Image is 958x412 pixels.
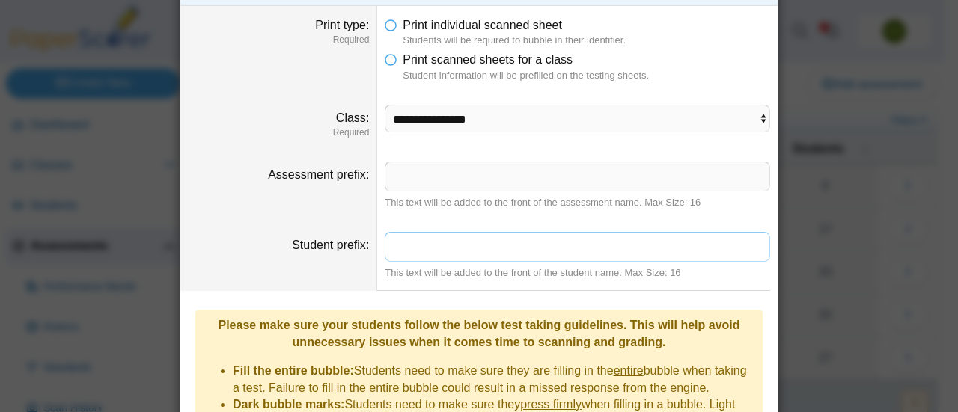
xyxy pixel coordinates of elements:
label: Assessment prefix [268,168,369,181]
b: Please make sure your students follow the below test taking guidelines. This will help avoid unne... [218,319,739,348]
b: Fill the entire bubble: [233,364,354,377]
span: Print individual scanned sheet [403,19,562,31]
li: Students need to make sure they are filling in the bubble when taking a test. Failure to fill in ... [233,363,755,396]
dfn: Required [188,34,369,46]
label: Class [336,111,369,124]
dfn: Student information will be prefilled on the testing sheets. [403,69,770,82]
dfn: Required [188,126,369,139]
div: This text will be added to the front of the student name. Max Size: 16 [385,266,770,280]
b: Dark bubble marks: [233,398,344,411]
u: press firmly [520,398,582,411]
span: Print scanned sheets for a class [403,53,573,66]
div: This text will be added to the front of the assessment name. Max Size: 16 [385,196,770,209]
label: Print type [315,19,369,31]
u: entire [614,364,644,377]
label: Student prefix [292,239,369,251]
dfn: Students will be required to bubble in their identifier. [403,34,770,47]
